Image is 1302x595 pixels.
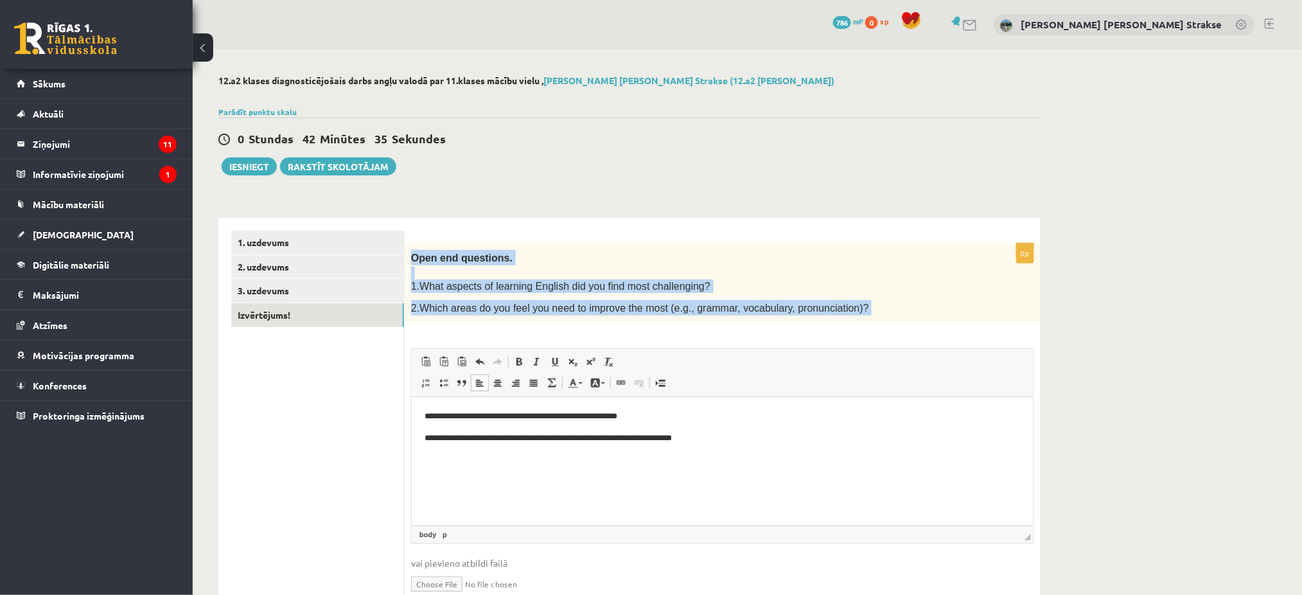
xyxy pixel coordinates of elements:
[582,353,600,370] a: Augšraksts
[435,353,453,370] a: Ievietot kā vienkāršu tekstu (vadīšanas taustiņš+pārslēgšanas taustiņš+V)
[17,99,177,129] a: Aktuāli
[417,353,435,370] a: Ielīmēt (vadīšanas taustiņš+V)
[411,303,869,314] span: 2.Which areas do you feel you need to improve the most (e.g., grammar, vocabulary, pronunciation)?
[33,380,87,391] span: Konferences
[471,375,489,391] a: Izlīdzināt pa kreisi
[231,279,404,303] a: 3. uzdevums
[33,78,66,89] span: Sākums
[33,199,104,210] span: Mācību materiāli
[471,353,489,370] a: Atcelt (vadīšanas taustiņš+Z)
[17,280,177,310] a: Maksājumi
[417,529,439,540] a: body elements
[411,556,1034,570] span: vai pievieno atbildi failā
[528,353,546,370] a: Slīpraksts (vadīšanas taustiņš+I)
[159,166,177,183] i: 1
[17,220,177,249] a: [DEMOGRAPHIC_DATA]
[543,75,834,86] a: [PERSON_NAME] [PERSON_NAME] Strakse (12.a2 [PERSON_NAME])
[543,375,561,391] a: Math
[586,375,609,391] a: Fona krāsa
[417,375,435,391] a: Ievietot/noņemt numurētu sarakstu
[392,131,446,146] span: Sekundes
[374,131,387,146] span: 35
[853,16,863,26] span: mP
[453,375,471,391] a: Bloka citāts
[17,401,177,431] a: Proktoringa izmēģinājums
[630,375,648,391] a: Atsaistīt
[17,129,177,159] a: Ziņojumi11
[33,129,177,159] legend: Ziņojumi
[1016,243,1034,263] p: 0p
[33,159,177,189] legend: Informatīvie ziņojumi
[303,131,315,146] span: 42
[238,131,244,146] span: 0
[159,136,177,153] i: 11
[33,259,109,271] span: Digitālie materiāli
[865,16,895,26] a: 0 xp
[507,375,525,391] a: Izlīdzināt pa labi
[33,280,177,310] legend: Maksājumi
[320,131,365,146] span: Minūtes
[33,410,145,422] span: Proktoringa izmēģinājums
[833,16,851,29] span: 786
[231,255,404,279] a: 2. uzdevums
[411,281,710,292] span: 1.What aspects of learning English did you find most challenging?
[17,250,177,280] a: Digitālie materiāli
[1000,19,1013,32] img: Anita Rita Strakse
[440,529,450,540] a: p elements
[600,353,618,370] a: Noņemt stilus
[14,22,117,55] a: Rīgas 1. Tālmācības vidusskola
[17,69,177,98] a: Sākums
[564,375,586,391] a: Teksta krāsa
[249,131,294,146] span: Stundas
[510,353,528,370] a: Treknraksts (vadīšanas taustiņš+B)
[612,375,630,391] a: Saite (vadīšanas taustiņš+K)
[546,353,564,370] a: Pasvītrojums (vadīšanas taustiņš+U)
[17,190,177,219] a: Mācību materiāli
[411,253,513,263] span: Open end questions.
[880,16,888,26] span: xp
[1025,534,1031,540] span: Mērogot
[218,107,297,117] a: Parādīt punktu skalu
[33,108,64,120] span: Aktuāli
[280,157,396,175] a: Rakstīt skolotājam
[489,353,507,370] a: Atkārtot (vadīšanas taustiņš+Y)
[865,16,878,29] span: 0
[17,341,177,370] a: Motivācijas programma
[1021,18,1222,31] a: [PERSON_NAME] [PERSON_NAME] Strakse
[453,353,471,370] a: Ievietot no Worda
[833,16,863,26] a: 786 mP
[435,375,453,391] a: Ievietot/noņemt sarakstu ar aizzīmēm
[564,353,582,370] a: Apakšraksts
[231,303,404,327] a: Izvērtējums!
[231,231,404,254] a: 1. uzdevums
[17,310,177,340] a: Atzīmes
[218,75,1041,86] h2: 12.a2 klases diagnosticējošais darbs angļu valodā par 11.klases mācību vielu ,
[17,371,177,400] a: Konferences
[17,159,177,189] a: Informatīvie ziņojumi1
[33,319,67,331] span: Atzīmes
[33,350,134,361] span: Motivācijas programma
[651,375,669,391] a: Ievietot lapas pārtraukumu drukai
[222,157,277,175] button: Iesniegt
[412,397,1034,526] iframe: Bagātinātā teksta redaktors, wiswyg-editor-user-answer-47024955353480
[33,229,134,240] span: [DEMOGRAPHIC_DATA]
[525,375,543,391] a: Izlīdzināt malas
[489,375,507,391] a: Centrēti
